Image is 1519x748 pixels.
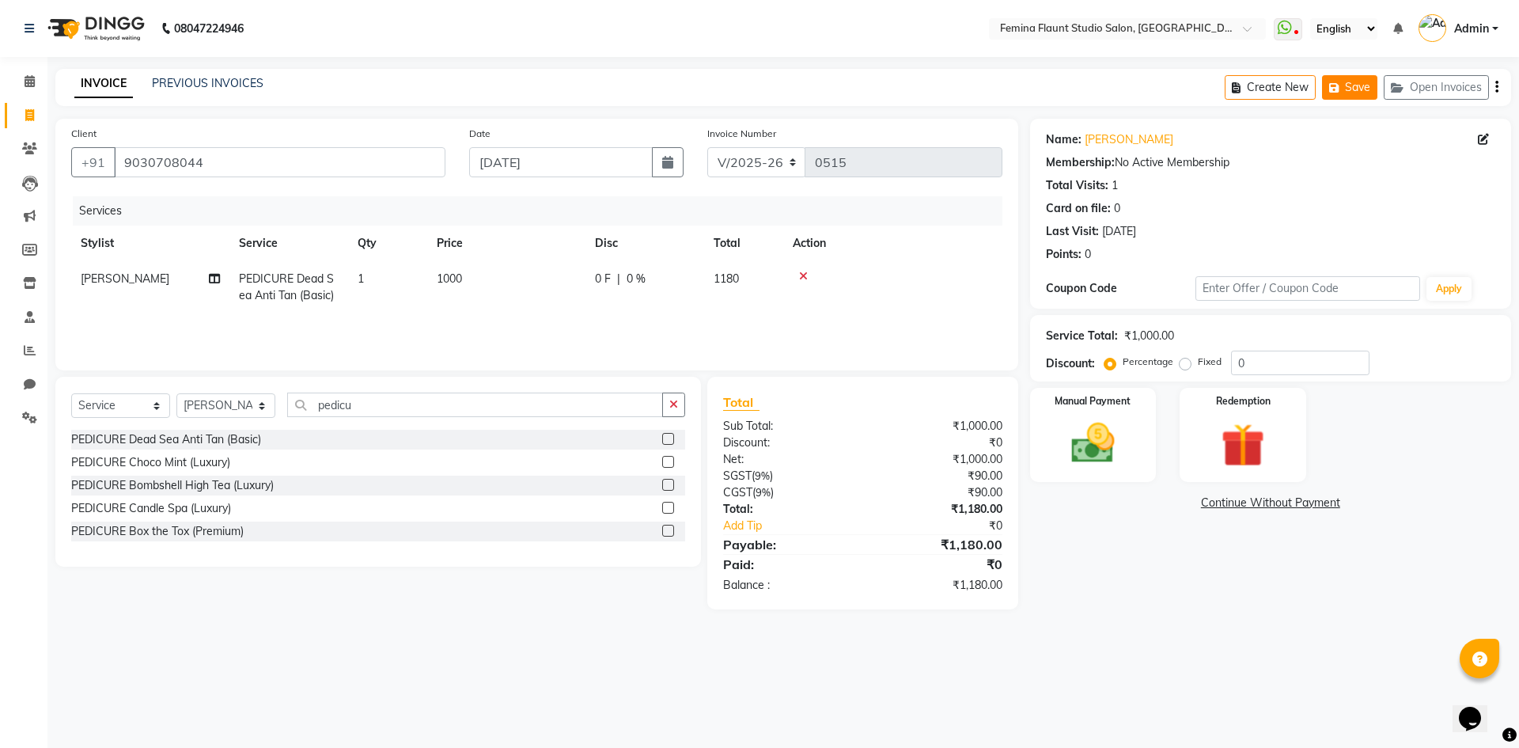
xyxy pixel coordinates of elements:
a: INVOICE [74,70,133,98]
div: ₹1,180.00 [862,501,1013,518]
th: Action [783,226,1002,261]
div: Name: [1046,131,1081,148]
div: No Active Membership [1046,154,1495,171]
span: PEDICURE Dead Sea Anti Tan (Basic) [239,271,334,302]
button: +91 [71,147,116,177]
div: Services [73,196,1014,226]
th: Service [229,226,348,261]
div: ₹1,000.00 [1124,328,1174,344]
span: 1 [358,271,364,286]
div: Discount: [711,435,862,451]
div: Balance : [711,577,862,594]
div: 0 [1085,246,1091,263]
button: Open Invoices [1384,75,1489,100]
div: ₹0 [862,435,1013,451]
div: Payable: [711,535,862,554]
div: PEDICURE Dead Sea Anti Tan (Basic) [71,431,261,448]
div: ₹90.00 [862,484,1013,501]
div: ₹0 [888,518,1013,534]
input: Enter Offer / Coupon Code [1195,276,1420,301]
span: 1180 [714,271,739,286]
img: Admin [1419,14,1446,42]
span: Admin [1454,21,1489,37]
div: Total Visits: [1046,177,1108,194]
span: | [617,271,620,287]
div: Discount: [1046,355,1095,372]
input: Search or Scan [287,393,663,417]
div: PEDICURE Bombshell High Tea (Luxury) [71,477,274,494]
label: Date [469,127,491,141]
a: PREVIOUS INVOICES [152,76,263,90]
th: Disc [585,226,704,261]
input: Search by Name/Mobile/Email/Code [114,147,445,177]
div: ₹1,180.00 [862,535,1013,554]
img: logo [40,6,149,51]
div: ₹0 [862,555,1013,574]
img: _cash.svg [1058,418,1129,469]
div: Membership: [1046,154,1115,171]
th: Total [704,226,783,261]
div: 1 [1112,177,1118,194]
th: Price [427,226,585,261]
div: Coupon Code [1046,280,1195,297]
label: Client [71,127,97,141]
label: Fixed [1198,355,1222,369]
span: 9% [756,486,771,499]
div: PEDICURE Box the Tox (Premium) [71,523,244,540]
label: Manual Payment [1055,394,1131,408]
iframe: chat widget [1453,685,1503,732]
label: Percentage [1123,355,1173,369]
th: Stylist [71,226,229,261]
span: 9% [755,469,770,482]
div: Paid: [711,555,862,574]
button: Apply [1426,277,1472,301]
div: ₹90.00 [862,468,1013,484]
span: 1000 [437,271,462,286]
div: Sub Total: [711,418,862,435]
span: Total [723,394,759,411]
img: _gift.svg [1207,418,1278,473]
div: Total: [711,501,862,518]
span: 0 % [627,271,646,287]
span: CGST [723,485,752,499]
div: Service Total: [1046,328,1118,344]
div: Card on file: [1046,200,1111,217]
span: SGST [723,469,752,483]
button: Create New [1225,75,1316,100]
div: PEDICURE Candle Spa (Luxury) [71,500,231,517]
div: Points: [1046,246,1081,263]
span: [PERSON_NAME] [81,271,169,286]
a: Continue Without Payment [1033,495,1508,511]
button: Save [1322,75,1377,100]
div: Net: [711,451,862,468]
a: [PERSON_NAME] [1085,131,1173,148]
label: Redemption [1216,394,1271,408]
label: Invoice Number [707,127,776,141]
div: ( ) [711,468,862,484]
div: ₹1,000.00 [862,418,1013,435]
span: 0 F [595,271,611,287]
div: ( ) [711,484,862,501]
b: 08047224946 [174,6,244,51]
div: Last Visit: [1046,223,1099,240]
div: ₹1,180.00 [862,577,1013,594]
a: Add Tip [711,518,888,534]
th: Qty [348,226,427,261]
div: [DATE] [1102,223,1136,240]
div: PEDICURE Choco Mint (Luxury) [71,454,230,471]
div: 0 [1114,200,1120,217]
div: ₹1,000.00 [862,451,1013,468]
